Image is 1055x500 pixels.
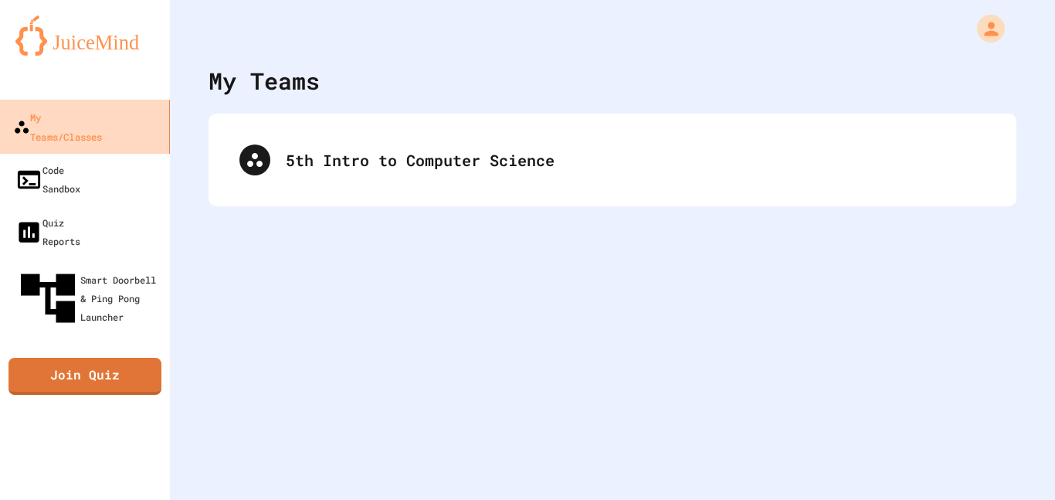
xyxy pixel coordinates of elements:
[8,358,161,395] a: Join Quiz
[209,63,320,98] div: My Teams
[15,15,154,56] img: logo-orange.svg
[961,11,1009,46] div: My Account
[13,107,102,145] div: My Teams/Classes
[15,161,80,198] div: Code Sandbox
[224,129,1001,191] div: 5th Intro to Computer Science
[15,266,164,331] div: Smart Doorbell & Ping Pong Launcher
[15,213,80,250] div: Quiz Reports
[286,148,985,172] div: 5th Intro to Computer Science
